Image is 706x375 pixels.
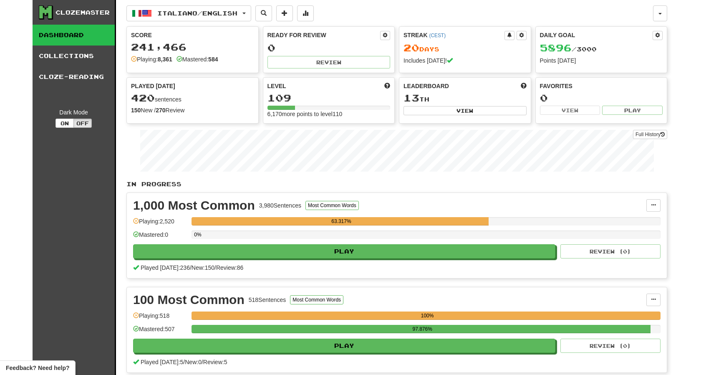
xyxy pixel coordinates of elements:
[183,359,185,365] span: /
[540,93,663,103] div: 0
[259,201,301,210] div: 3,980 Sentences
[141,359,183,365] span: Played [DATE]: 5
[208,56,218,63] strong: 584
[540,106,600,115] button: View
[403,82,449,90] span: Leaderboard
[403,31,504,39] div: Streak
[403,106,527,115] button: View
[55,8,110,17] div: Clozemaster
[133,244,555,258] button: Play
[540,46,597,53] span: / 3000
[157,10,237,17] span: Italiano / English
[141,264,190,271] span: Played [DATE]: 236
[55,119,74,128] button: On
[249,296,286,304] div: 518 Sentences
[602,106,663,115] button: Play
[133,231,187,244] div: Mastered: 0
[384,82,390,90] span: Score more points to level up
[73,119,92,128] button: Off
[131,93,254,104] div: sentences
[185,359,202,365] span: New: 0
[540,56,663,65] div: Points [DATE]
[176,55,218,63] div: Mastered:
[267,93,391,103] div: 109
[267,110,391,118] div: 6,170 more points to level 110
[633,130,667,139] a: Full History
[33,25,115,46] a: Dashboard
[126,5,251,21] button: Italiano/English
[131,92,155,104] span: 420
[276,5,293,21] button: Add sentence to collection
[267,31,381,39] div: Ready for Review
[126,180,667,188] p: In Progress
[540,82,663,90] div: Favorites
[131,82,175,90] span: Played [DATE]
[403,56,527,65] div: Includes [DATE]!
[190,264,192,271] span: /
[194,325,651,333] div: 97.876%
[540,42,572,53] span: 5896
[216,264,243,271] span: Review: 86
[131,55,172,63] div: Playing:
[133,199,255,212] div: 1,000 Most Common
[403,93,527,104] div: th
[403,92,419,104] span: 13
[131,107,141,114] strong: 150
[39,108,108,117] div: Dark Mode
[560,339,661,353] button: Review (0)
[133,339,555,353] button: Play
[267,82,286,90] span: Level
[267,56,391,68] button: Review
[540,31,653,40] div: Daily Goal
[133,325,187,339] div: Mastered: 507
[33,46,115,66] a: Collections
[194,312,661,320] div: 100%
[133,217,187,231] div: Playing: 2,520
[203,359,227,365] span: Review: 5
[6,364,69,372] span: Open feedback widget
[255,5,272,21] button: Search sentences
[192,264,214,271] span: New: 150
[131,106,254,114] div: New / Review
[194,217,488,226] div: 63.317%
[133,294,245,306] div: 100 Most Common
[33,66,115,87] a: Cloze-Reading
[290,295,343,304] button: Most Common Words
[403,42,419,53] span: 20
[305,201,359,210] button: Most Common Words
[202,359,203,365] span: /
[560,244,661,258] button: Review (0)
[133,312,187,325] div: Playing: 518
[267,43,391,53] div: 0
[214,264,216,271] span: /
[156,107,165,114] strong: 270
[403,43,527,53] div: Day s
[158,56,172,63] strong: 8,361
[131,42,254,52] div: 241,466
[429,33,446,38] a: (CEST)
[521,82,527,90] span: This week in points, UTC
[131,31,254,39] div: Score
[297,5,314,21] button: More stats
